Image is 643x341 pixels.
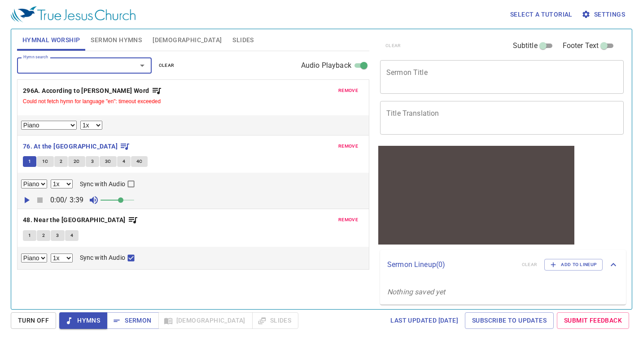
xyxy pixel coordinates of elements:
[74,157,80,166] span: 2C
[153,60,180,71] button: clear
[80,121,102,130] select: Playback Rate
[23,85,162,96] button: 296A. According to [PERSON_NAME] Word
[54,156,68,167] button: 2
[387,312,462,329] a: Last updated [DATE]
[563,40,599,51] span: Footer Text
[333,214,363,225] button: remove
[583,9,625,20] span: Settings
[66,315,100,326] span: Hymns
[105,157,111,166] span: 3C
[333,141,363,152] button: remove
[153,35,222,46] span: [DEMOGRAPHIC_DATA]
[159,61,175,70] span: clear
[47,195,87,205] p: 0:00 / 3:39
[42,232,45,240] span: 2
[301,60,351,71] span: Audio Playback
[23,98,161,105] small: Could not fetch hymn for language "en": timeout exceeded
[131,156,148,167] button: 4C
[51,179,73,188] select: Playback Rate
[232,35,254,46] span: Slides
[91,157,94,166] span: 3
[68,156,85,167] button: 2C
[465,312,554,329] a: Subscribe to Updates
[70,232,73,240] span: 4
[387,259,515,270] p: Sermon Lineup ( 0 )
[580,6,629,23] button: Settings
[23,214,138,226] button: 48. Near the [GEOGRAPHIC_DATA]
[21,121,77,130] select: Select Track
[21,179,47,188] select: Select Track
[557,312,629,329] a: Submit Feedback
[23,141,118,152] b: 76. At the [GEOGRAPHIC_DATA]
[114,315,151,326] span: Sermon
[56,232,59,240] span: 3
[136,157,143,166] span: 4C
[86,156,99,167] button: 3
[21,254,47,262] select: Select Track
[65,230,79,241] button: 4
[37,156,54,167] button: 1C
[23,214,126,226] b: 48. Near the [GEOGRAPHIC_DATA]
[513,40,538,51] span: Subtitle
[28,157,31,166] span: 1
[18,315,49,326] span: Turn Off
[80,253,125,262] span: Sync with Audio
[122,157,125,166] span: 4
[338,87,358,95] span: remove
[37,230,50,241] button: 2
[22,35,80,46] span: Hymnal Worship
[59,312,107,329] button: Hymns
[380,250,626,280] div: Sermon Lineup(0)clearAdd to Lineup
[51,230,64,241] button: 3
[107,312,158,329] button: Sermon
[28,232,31,240] span: 1
[23,156,36,167] button: 1
[100,156,117,167] button: 3C
[550,261,597,269] span: Add to Lineup
[80,179,125,189] span: Sync with Audio
[23,85,149,96] b: 296A. According to [PERSON_NAME] Word
[11,312,56,329] button: Turn Off
[507,6,576,23] button: Select a tutorial
[390,315,458,326] span: Last updated [DATE]
[23,141,131,152] button: 76. At the [GEOGRAPHIC_DATA]
[117,156,131,167] button: 4
[564,315,622,326] span: Submit Feedback
[376,144,576,246] iframe: from-child
[91,35,142,46] span: Sermon Hymns
[472,315,547,326] span: Subscribe to Updates
[11,6,136,22] img: True Jesus Church
[136,59,149,72] button: Open
[510,9,573,20] span: Select a tutorial
[387,288,446,296] i: Nothing saved yet
[544,259,603,271] button: Add to Lineup
[51,254,73,262] select: Playback Rate
[338,216,358,224] span: remove
[42,157,48,166] span: 1C
[60,157,62,166] span: 2
[23,230,36,241] button: 1
[333,85,363,96] button: remove
[338,142,358,150] span: remove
